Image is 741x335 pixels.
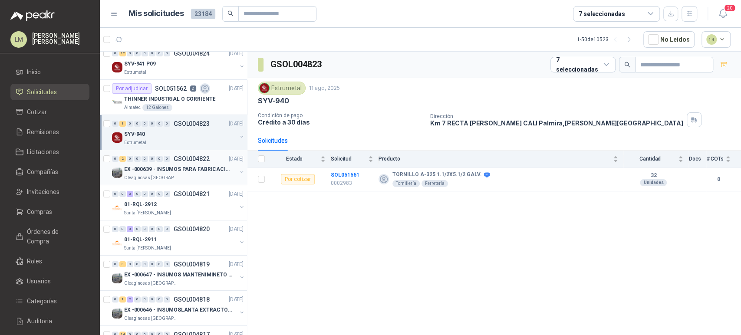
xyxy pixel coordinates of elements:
[134,191,141,197] div: 0
[174,261,210,267] p: GSOL004819
[112,97,122,108] img: Company Logo
[124,236,157,244] p: 01-RQL-2911
[27,187,59,197] span: Invitaciones
[164,296,170,302] div: 0
[156,261,163,267] div: 0
[128,7,184,20] h1: Mis solicitudes
[149,226,155,232] div: 0
[10,313,89,329] a: Auditoria
[229,120,244,128] p: [DATE]
[124,69,146,76] p: Estrumetal
[706,156,724,162] span: # COTs
[134,296,141,302] div: 0
[164,261,170,267] div: 0
[270,58,323,71] h3: GSOL004823
[706,151,741,167] th: # COTs
[27,67,41,77] span: Inicio
[164,156,170,162] div: 0
[156,156,163,162] div: 0
[579,9,625,19] div: 7 seleccionadas
[124,280,179,287] p: Oleaginosas [GEOGRAPHIC_DATA][PERSON_NAME]
[124,315,179,322] p: Oleaginosas [GEOGRAPHIC_DATA][PERSON_NAME]
[119,50,126,56] div: 12
[156,226,163,232] div: 0
[124,95,215,103] p: THINNER INDUSTRIAL O CORRIENTE
[119,191,126,197] div: 0
[10,124,89,140] a: Remisiones
[258,118,423,126] p: Crédito a 30 días
[229,85,244,93] p: [DATE]
[260,83,269,93] img: Company Logo
[164,50,170,56] div: 0
[10,104,89,120] a: Cotizar
[149,296,155,302] div: 0
[715,6,731,22] button: 20
[229,225,244,233] p: [DATE]
[27,147,59,157] span: Licitaciones
[229,155,244,163] p: [DATE]
[331,156,366,162] span: Solicitud
[27,107,47,117] span: Cotizar
[112,154,245,181] a: 0 2 0 0 0 0 0 0 GSOL004822[DATE] Company LogoEX -000639 - INSUMOS PARA FABRICACION DE MALLA TAMOl...
[124,104,141,111] p: Almatec
[142,296,148,302] div: 0
[156,296,163,302] div: 0
[10,144,89,160] a: Licitaciones
[112,296,119,302] div: 0
[112,238,122,248] img: Company Logo
[119,296,126,302] div: 1
[10,84,89,100] a: Solicitudes
[112,121,119,127] div: 0
[119,261,126,267] div: 3
[134,50,141,56] div: 0
[112,156,119,162] div: 0
[119,121,126,127] div: 1
[142,191,148,197] div: 0
[112,191,119,197] div: 0
[392,171,482,178] b: TORNILLO A-325 1.1/2X5.1/2 GALV.
[142,50,148,56] div: 0
[112,226,119,232] div: 0
[32,33,89,45] p: [PERSON_NAME] [PERSON_NAME]
[124,200,157,209] p: 01-RQL-2912
[124,210,171,217] p: Santa [PERSON_NAME]
[10,10,55,21] img: Logo peakr
[112,50,119,56] div: 0
[174,121,210,127] p: GSOL004823
[164,226,170,232] div: 0
[577,33,636,46] div: 1 - 50 de 10523
[112,308,122,319] img: Company Logo
[156,191,163,197] div: 0
[27,276,51,286] span: Usuarios
[623,172,683,179] b: 32
[127,296,133,302] div: 2
[127,226,133,232] div: 3
[112,224,245,252] a: 0 0 3 0 0 0 0 0 GSOL004820[DATE] Company Logo01-RQL-2911Santa [PERSON_NAME]
[164,121,170,127] div: 0
[191,9,215,19] span: 23184
[27,167,58,177] span: Compañías
[156,121,163,127] div: 0
[688,151,706,167] th: Docs
[124,174,179,181] p: Oleaginosas [GEOGRAPHIC_DATA][PERSON_NAME]
[229,190,244,198] p: [DATE]
[142,121,148,127] div: 0
[27,296,57,306] span: Categorías
[27,256,42,266] span: Roles
[112,62,122,72] img: Company Logo
[100,80,247,115] a: Por adjudicarSOL0515622[DATE] Company LogoTHINNER INDUSTRIAL O CORRIENTEAlmatec12 Galones
[112,118,245,146] a: 0 1 0 0 0 0 0 0 GSOL004823[DATE] Company LogoSYV-940Estrumetal
[112,203,122,213] img: Company Logo
[379,151,623,167] th: Producto
[229,49,244,58] p: [DATE]
[124,130,145,138] p: SYV-940
[149,121,155,127] div: 0
[258,112,423,118] p: Condición de pago
[331,172,359,178] a: SOL051561
[127,261,133,267] div: 0
[124,271,232,279] p: EX -000647 - INSUMOS MANTENIMINETO MECANICO
[10,184,89,200] a: Invitaciones
[112,189,245,217] a: 0 0 3 0 0 0 0 0 GSOL004821[DATE] Company Logo01-RQL-2912Santa [PERSON_NAME]
[124,245,171,252] p: Santa [PERSON_NAME]
[10,31,27,48] div: LM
